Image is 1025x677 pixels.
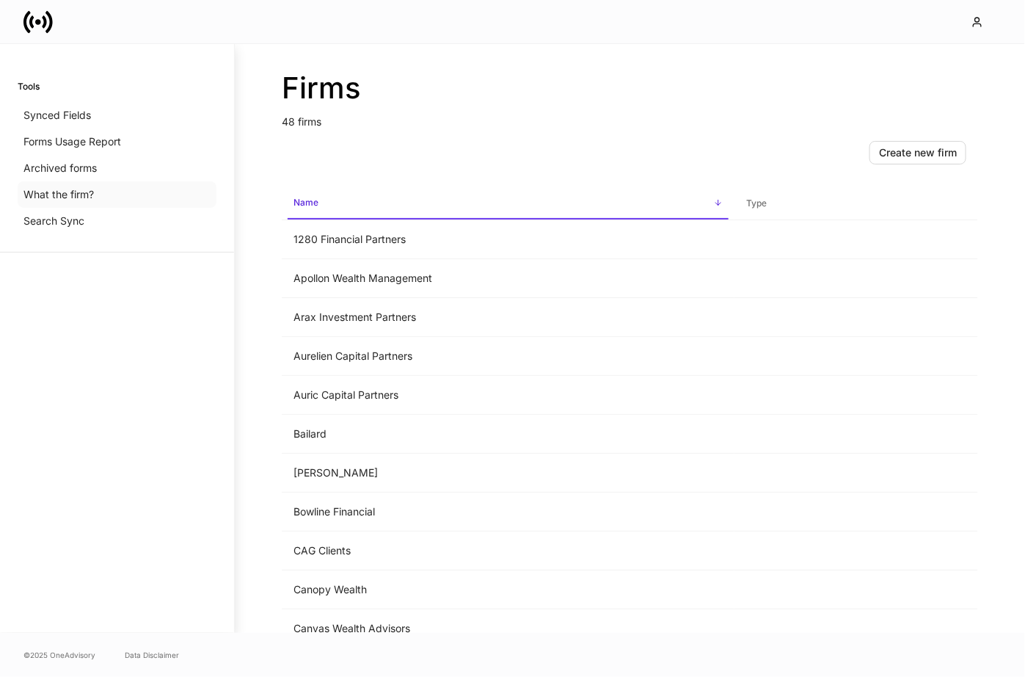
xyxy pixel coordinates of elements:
[282,532,734,571] td: CAG Clients
[18,155,216,181] a: Archived forms
[746,196,767,210] h6: Type
[18,102,216,128] a: Synced Fields
[282,376,734,415] td: Auric Capital Partners
[282,454,734,493] td: [PERSON_NAME]
[293,195,318,209] h6: Name
[18,128,216,155] a: Forms Usage Report
[18,181,216,208] a: What the firm?
[282,220,734,259] td: 1280 Financial Partners
[282,337,734,376] td: Aurelien Capital Partners
[282,259,734,298] td: Apollon Wealth Management
[282,609,734,648] td: Canvas Wealth Advisors
[282,571,734,609] td: Canopy Wealth
[23,108,91,123] p: Synced Fields
[288,188,729,220] span: Name
[282,70,978,106] h2: Firms
[869,141,966,164] button: Create new firm
[282,415,734,454] td: Bailard
[23,161,97,175] p: Archived forms
[23,187,94,202] p: What the firm?
[125,649,179,661] a: Data Disclaimer
[23,134,121,149] p: Forms Usage Report
[23,649,95,661] span: © 2025 OneAdvisory
[23,214,84,228] p: Search Sync
[282,298,734,337] td: Arax Investment Partners
[282,106,978,129] p: 48 firms
[18,208,216,234] a: Search Sync
[740,189,972,219] span: Type
[879,145,957,160] div: Create new firm
[18,79,40,93] h6: Tools
[282,493,734,532] td: Bowline Financial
